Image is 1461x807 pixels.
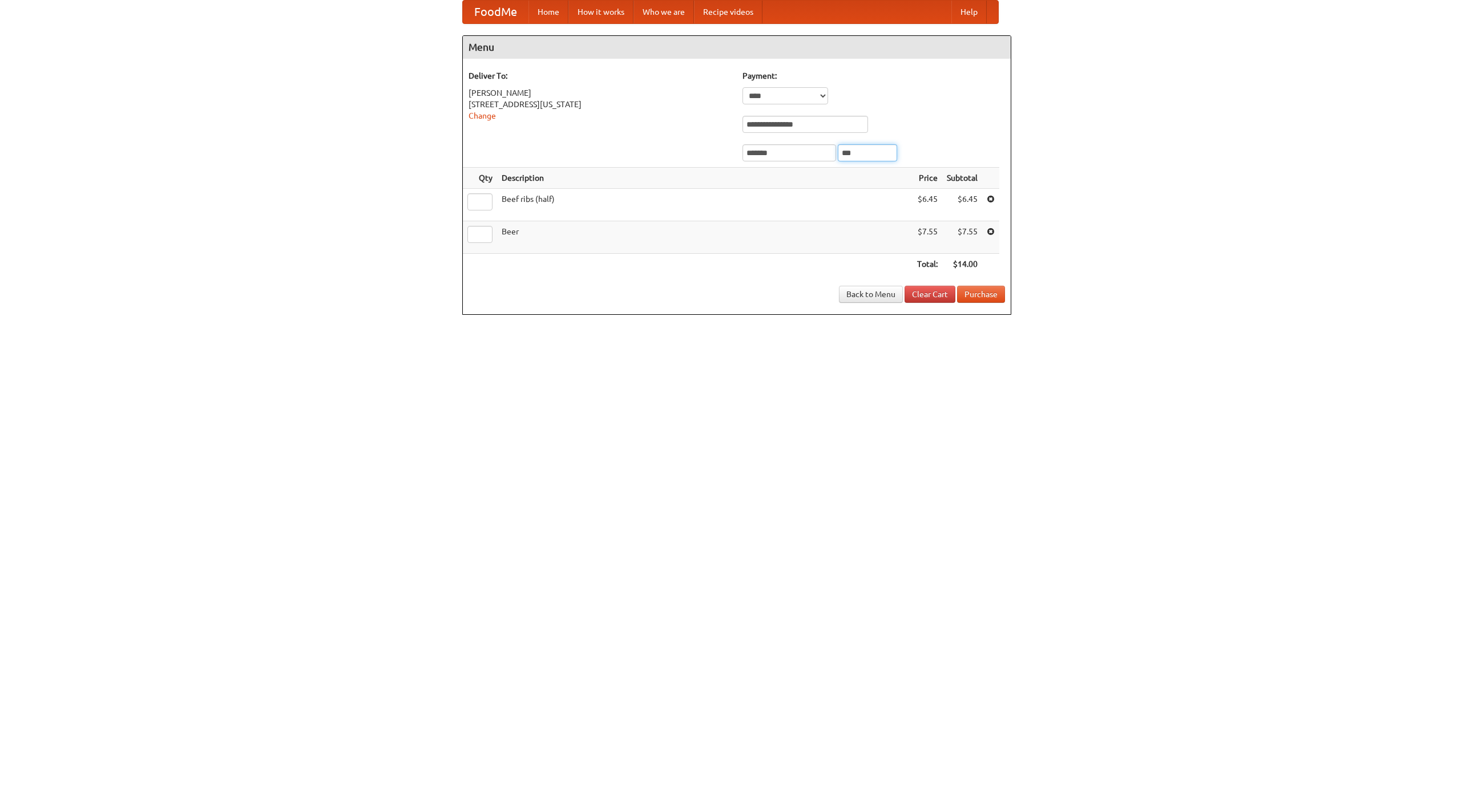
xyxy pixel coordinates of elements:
[905,286,955,303] a: Clear Cart
[951,1,987,23] a: Help
[942,189,982,221] td: $6.45
[913,254,942,275] th: Total:
[469,111,496,120] a: Change
[942,168,982,189] th: Subtotal
[463,168,497,189] th: Qty
[469,99,731,110] div: [STREET_ADDRESS][US_STATE]
[957,286,1005,303] button: Purchase
[742,70,1005,82] h5: Payment:
[913,189,942,221] td: $6.45
[497,189,913,221] td: Beef ribs (half)
[497,221,913,254] td: Beer
[913,221,942,254] td: $7.55
[463,1,528,23] a: FoodMe
[528,1,568,23] a: Home
[463,36,1011,59] h4: Menu
[839,286,903,303] a: Back to Menu
[568,1,633,23] a: How it works
[942,221,982,254] td: $7.55
[694,1,762,23] a: Recipe videos
[497,168,913,189] th: Description
[469,87,731,99] div: [PERSON_NAME]
[942,254,982,275] th: $14.00
[469,70,731,82] h5: Deliver To:
[633,1,694,23] a: Who we are
[913,168,942,189] th: Price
